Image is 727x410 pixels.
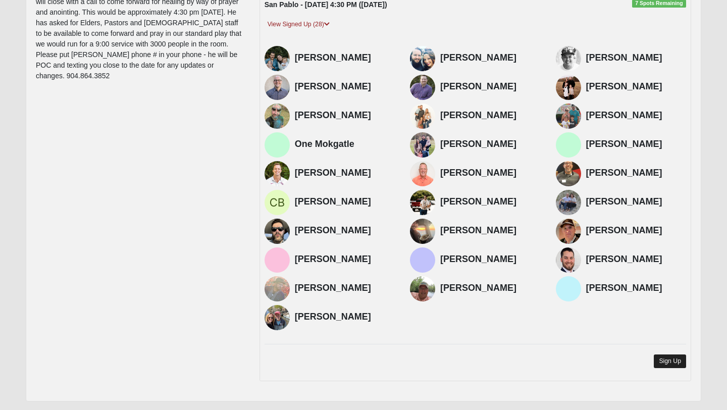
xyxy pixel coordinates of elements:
[556,75,581,100] img: Dustin Hall
[265,19,333,30] a: View Signed Up (28)
[556,247,581,273] img: Evan Pritchett
[410,161,435,186] img: Greg Knapp
[265,75,290,100] img: Trey Brunson
[295,139,395,150] h4: One Mokgatle
[265,132,290,158] img: One Mokgatle
[586,53,686,64] h4: [PERSON_NAME]
[440,283,540,294] h4: [PERSON_NAME]
[295,196,395,208] h4: [PERSON_NAME]
[265,219,290,244] img: Jonathan Vinke
[265,247,290,273] img: Jay Owen
[410,46,435,71] img: Travis Woollard
[410,247,435,273] img: Lars Petersen
[295,254,395,265] h4: [PERSON_NAME]
[586,283,686,294] h4: [PERSON_NAME]
[556,161,581,186] img: Rick Crowley
[265,161,290,186] img: Phil Smith
[295,168,395,179] h4: [PERSON_NAME]
[295,53,395,64] h4: [PERSON_NAME]
[586,139,686,150] h4: [PERSON_NAME]
[556,132,581,158] img: Victor Meza
[556,190,581,215] img: Shawn Maxwell
[440,110,540,121] h4: [PERSON_NAME]
[295,283,395,294] h4: [PERSON_NAME]
[265,46,290,71] img: Matt Dobson
[586,168,686,179] h4: [PERSON_NAME]
[586,81,686,92] h4: [PERSON_NAME]
[295,81,395,92] h4: [PERSON_NAME]
[556,276,581,301] img: Rick Graham
[410,132,435,158] img: BJ Chandler
[440,139,540,150] h4: [PERSON_NAME]
[295,312,395,323] h4: [PERSON_NAME]
[265,104,290,129] img: Justin Ireland
[295,110,395,121] h4: [PERSON_NAME]
[440,168,540,179] h4: [PERSON_NAME]
[265,190,290,215] img: Chris Brooks
[410,276,435,301] img: Joby Haskell
[556,219,581,244] img: Mark Strickenburg
[295,225,395,236] h4: [PERSON_NAME]
[265,276,290,301] img: Eddy Foye
[556,46,581,71] img: James Hall
[586,225,686,236] h4: [PERSON_NAME]
[440,53,540,64] h4: [PERSON_NAME]
[410,190,435,215] img: Ty Harmon
[586,254,686,265] h4: [PERSON_NAME]
[440,225,540,236] h4: [PERSON_NAME]
[654,354,686,368] a: Sign Up
[265,1,387,9] strong: San Pablo - [DATE] 4:30 PM ([DATE])
[586,196,686,208] h4: [PERSON_NAME]
[440,81,540,92] h4: [PERSON_NAME]
[440,254,540,265] h4: [PERSON_NAME]
[410,104,435,129] img: Nathan Theus
[410,219,435,244] img: Michael Keller
[556,104,581,129] img: Matthew Page
[586,110,686,121] h4: [PERSON_NAME]
[410,75,435,100] img: Cris Garrard
[440,196,540,208] h4: [PERSON_NAME]
[265,305,290,330] img: Gary Proctor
